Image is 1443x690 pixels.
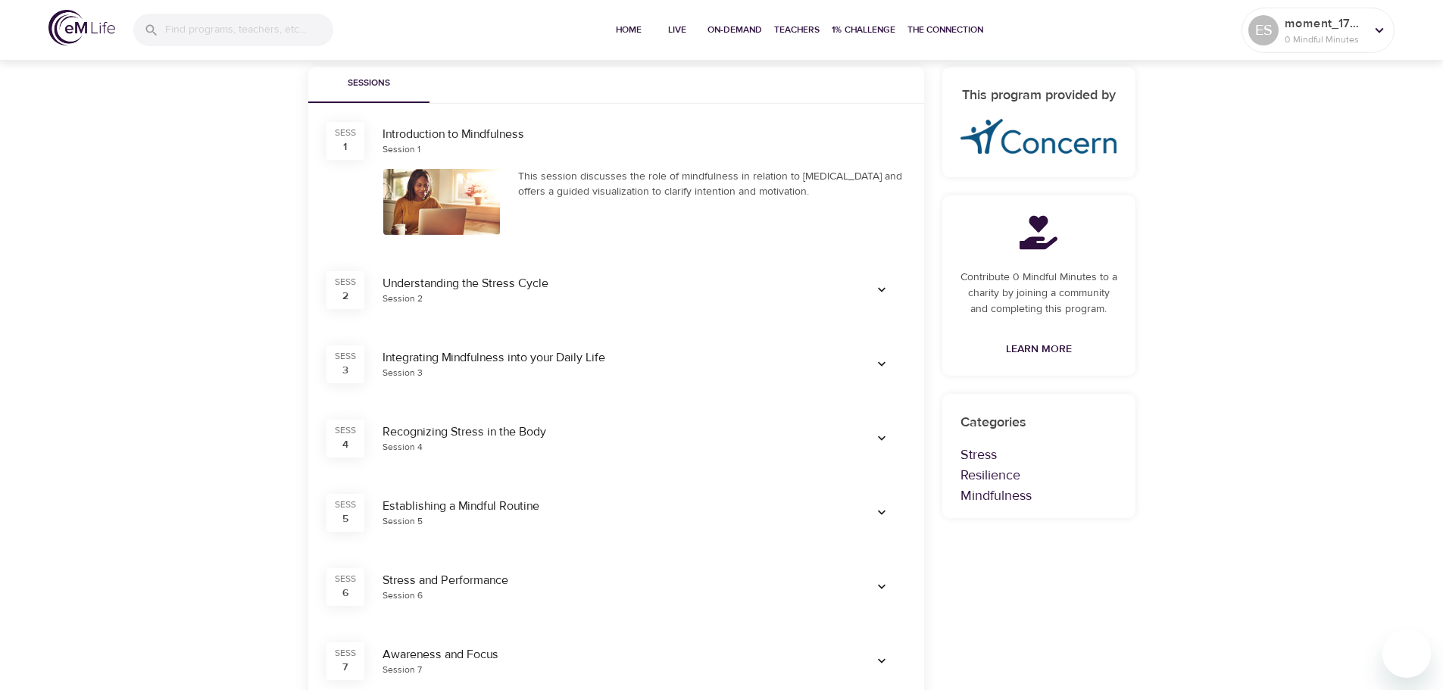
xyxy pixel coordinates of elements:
p: Mindfulness [960,485,1117,506]
span: Sessions [317,76,420,92]
span: Learn More [1006,340,1072,359]
span: On-Demand [707,22,762,38]
p: 0 Mindful Minutes [1285,33,1365,46]
div: SESS [335,424,356,437]
div: SESS [335,350,356,363]
div: SESS [335,276,356,289]
div: SESS [335,573,356,585]
div: 1 [343,139,347,155]
input: Find programs, teachers, etc... [165,14,333,46]
img: concern-logo%20%281%29.png [960,119,1117,155]
div: Recognizing Stress in the Body [383,423,839,441]
div: 2 [342,289,348,304]
div: SESS [335,647,356,660]
div: Session 5 [383,515,423,528]
div: Awareness and Focus [383,646,839,663]
a: Learn More [1000,336,1078,364]
p: moment_1755356408 [1285,14,1365,33]
div: This session discusses the role of mindfulness in relation to [MEDICAL_DATA] and offers a guided ... [518,169,906,199]
div: Establishing a Mindful Routine [383,498,839,515]
div: Session 4 [383,441,423,454]
div: 6 [342,585,348,601]
img: logo [48,10,115,45]
div: ES [1248,15,1279,45]
div: SESS [335,126,356,139]
span: Live [659,22,695,38]
div: Introduction to Mindfulness [383,126,906,143]
div: SESS [335,498,356,511]
h6: This program provided by [960,85,1117,107]
div: Understanding the Stress Cycle [383,275,839,292]
div: 7 [342,660,348,675]
div: Session 2 [383,292,423,305]
p: Resilience [960,465,1117,485]
span: Teachers [774,22,820,38]
div: 5 [342,511,348,526]
p: Categories [960,412,1117,432]
span: 1% Challenge [832,22,895,38]
iframe: Button to launch messaging window [1382,629,1431,678]
p: Stress [960,445,1117,465]
div: 4 [342,437,348,452]
span: The Connection [907,22,983,38]
div: Integrating Mindfulness into your Daily Life [383,349,839,367]
p: Contribute 0 Mindful Minutes to a charity by joining a community and completing this program. [960,270,1117,317]
div: Session 7 [383,663,422,676]
div: 3 [342,363,348,378]
div: Stress and Performance [383,572,839,589]
div: Session 6 [383,589,423,602]
span: Home [611,22,647,38]
div: Session 3 [383,367,423,379]
div: Session 1 [383,143,420,156]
